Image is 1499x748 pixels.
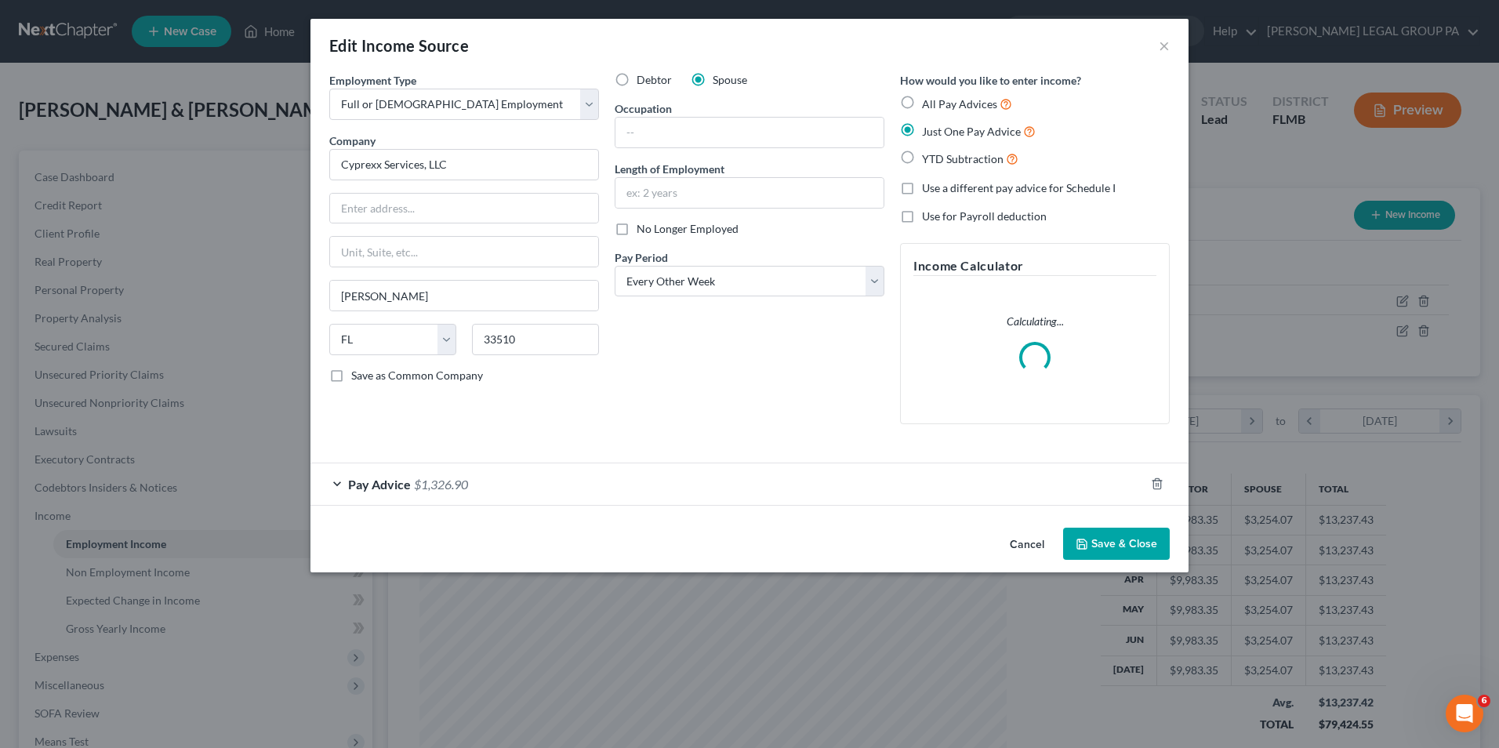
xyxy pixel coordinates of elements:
[615,161,724,177] label: Length of Employment
[472,324,599,355] input: Enter zip...
[1446,695,1483,732] iframe: Intercom live chat
[330,194,598,223] input: Enter address...
[348,477,411,492] span: Pay Advice
[329,74,416,87] span: Employment Type
[922,125,1021,138] span: Just One Pay Advice
[329,134,376,147] span: Company
[329,149,599,180] input: Search company by name...
[414,477,468,492] span: $1,326.90
[900,72,1081,89] label: How would you like to enter income?
[997,529,1057,561] button: Cancel
[922,97,997,111] span: All Pay Advices
[1478,695,1490,707] span: 6
[615,251,668,264] span: Pay Period
[615,118,884,147] input: --
[351,369,483,382] span: Save as Common Company
[330,281,598,310] input: Enter city...
[615,178,884,208] input: ex: 2 years
[329,34,469,56] div: Edit Income Source
[922,209,1047,223] span: Use for Payroll deduction
[1159,36,1170,55] button: ×
[922,152,1004,165] span: YTD Subtraction
[713,73,747,86] span: Spouse
[637,222,739,235] span: No Longer Employed
[1063,528,1170,561] button: Save & Close
[615,100,672,117] label: Occupation
[922,181,1116,194] span: Use a different pay advice for Schedule I
[330,237,598,267] input: Unit, Suite, etc...
[913,256,1156,276] h5: Income Calculator
[913,314,1156,329] p: Calculating...
[637,73,672,86] span: Debtor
